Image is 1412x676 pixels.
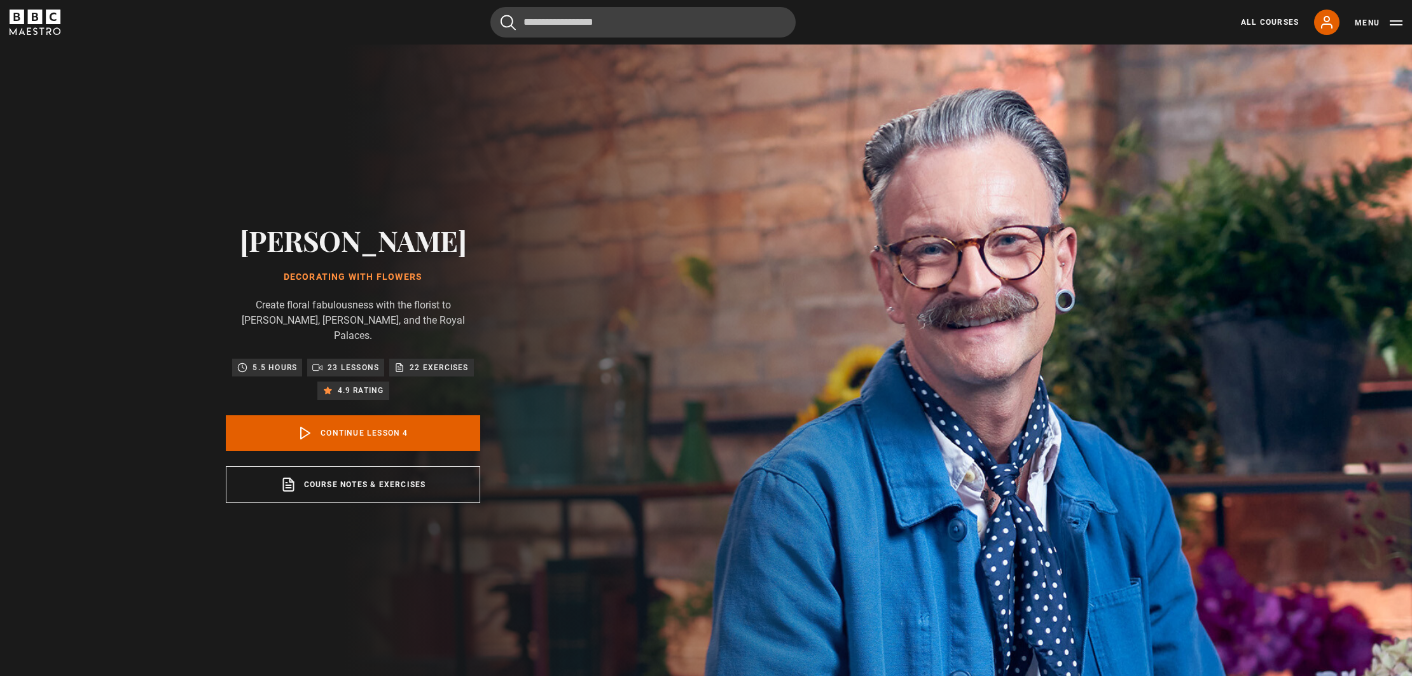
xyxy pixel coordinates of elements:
p: 5.5 hours [253,361,297,374]
a: Continue lesson 4 [226,415,480,451]
input: Search [490,7,796,38]
a: Course notes & exercises [226,466,480,503]
h2: [PERSON_NAME] [226,224,480,256]
p: 4.9 rating [338,384,384,397]
p: 22 exercises [410,361,468,374]
p: Create floral fabulousness with the florist to [PERSON_NAME], [PERSON_NAME], and the Royal Palaces. [226,298,480,343]
h1: Decorating With Flowers [226,272,480,282]
a: All Courses [1241,17,1299,28]
button: Toggle navigation [1355,17,1402,29]
button: Submit the search query [501,15,516,31]
svg: BBC Maestro [10,10,60,35]
p: 23 lessons [328,361,379,374]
